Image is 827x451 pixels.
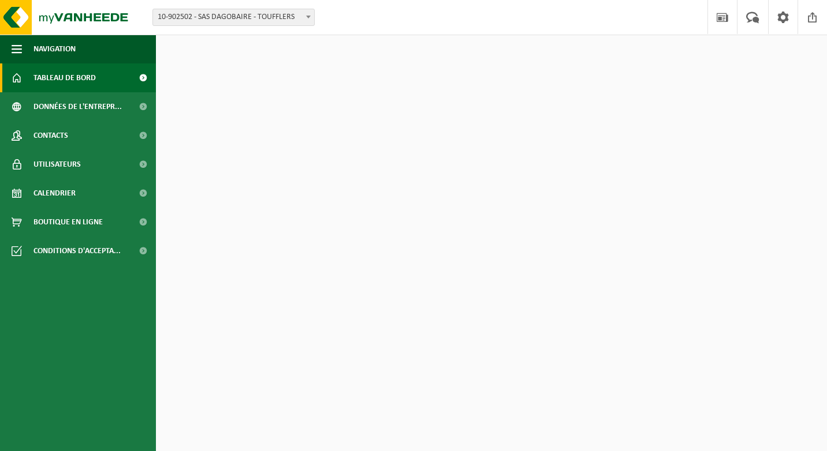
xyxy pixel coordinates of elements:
span: 10-902502 - SAS DAGOBAIRE - TOUFFLERS [152,9,315,26]
span: Données de l'entrepr... [33,92,122,121]
span: 10-902502 - SAS DAGOBAIRE - TOUFFLERS [153,9,314,25]
span: Tableau de bord [33,63,96,92]
span: Contacts [33,121,68,150]
span: Utilisateurs [33,150,81,179]
span: Calendrier [33,179,76,208]
span: Navigation [33,35,76,63]
span: Boutique en ligne [33,208,103,236]
span: Conditions d'accepta... [33,236,121,265]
